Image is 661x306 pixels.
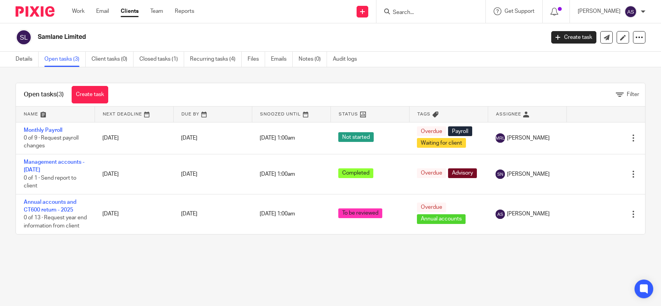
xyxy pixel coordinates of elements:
[417,112,431,116] span: Tags
[38,33,439,41] h2: Samlane Limited
[181,212,197,217] span: [DATE]
[24,135,79,149] span: 0 of 9 · Request payroll changes
[417,138,466,148] span: Waiting for client
[578,7,621,15] p: [PERSON_NAME]
[72,7,84,15] a: Work
[496,210,505,219] img: svg%3E
[24,175,76,189] span: 0 of 1 · Send report to client
[338,208,382,218] span: To be reviewed
[96,7,109,15] a: Email
[260,135,295,141] span: [DATE] 1:00am
[139,52,184,67] a: Closed tasks (1)
[627,92,639,97] span: Filter
[339,112,358,116] span: Status
[505,9,534,14] span: Get Support
[121,7,139,15] a: Clients
[44,52,86,67] a: Open tasks (3)
[95,194,173,234] td: [DATE]
[24,199,76,213] a: Annual accounts and CT600 return - 2025
[24,128,62,133] a: Monthly Payroll
[56,91,64,98] span: (3)
[24,159,84,173] a: Management accounts - [DATE]
[91,52,134,67] a: Client tasks (0)
[551,31,596,44] a: Create task
[16,29,32,45] img: svg%3E
[72,86,108,103] a: Create task
[271,52,293,67] a: Emails
[507,210,550,218] span: [PERSON_NAME]
[338,168,373,178] span: Completed
[150,7,163,15] a: Team
[417,168,446,178] span: Overdue
[392,9,462,16] input: Search
[175,7,194,15] a: Reports
[260,212,295,217] span: [DATE] 1:00am
[16,6,54,17] img: Pixie
[190,52,242,67] a: Recurring tasks (4)
[299,52,327,67] a: Notes (0)
[496,170,505,179] img: svg%3E
[16,52,39,67] a: Details
[417,214,466,224] span: Annual accounts
[338,132,374,142] span: Not started
[181,135,197,141] span: [DATE]
[448,126,472,136] span: Payroll
[417,203,446,212] span: Overdue
[260,112,301,116] span: Snoozed Until
[333,52,363,67] a: Audit logs
[95,154,173,194] td: [DATE]
[624,5,637,18] img: svg%3E
[24,215,87,229] span: 0 of 13 · Request year end information from client
[260,171,295,177] span: [DATE] 1:00am
[496,133,505,143] img: svg%3E
[95,122,173,154] td: [DATE]
[417,126,446,136] span: Overdue
[181,171,197,177] span: [DATE]
[448,168,477,178] span: Advisory
[507,170,550,178] span: [PERSON_NAME]
[507,134,550,142] span: [PERSON_NAME]
[248,52,265,67] a: Files
[24,91,64,99] h1: Open tasks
